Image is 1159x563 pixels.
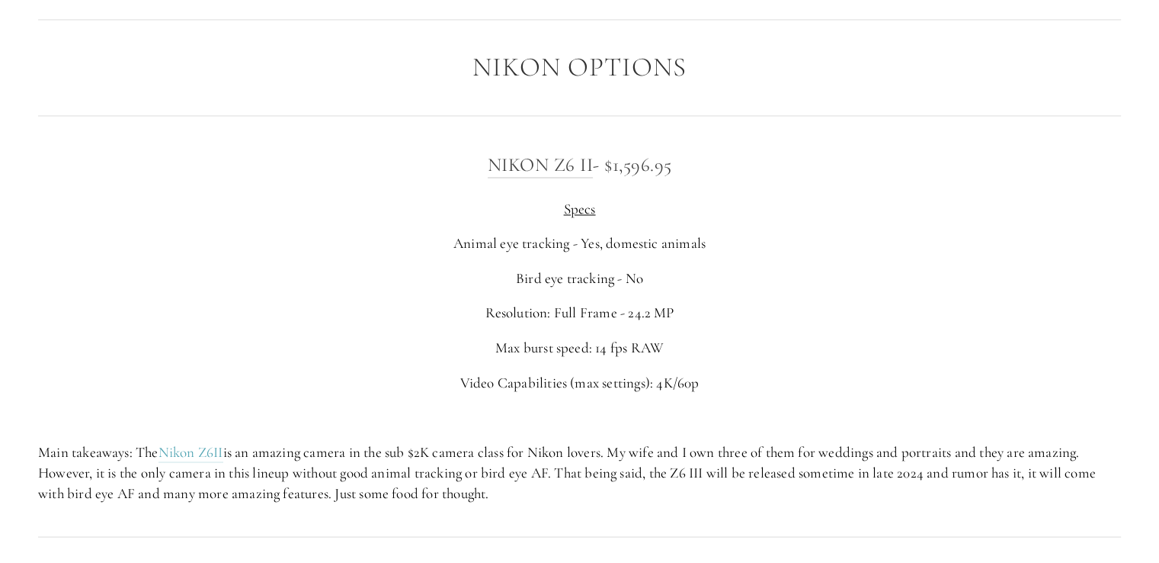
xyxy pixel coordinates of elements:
p: Max burst speed: 14 fps RAW [38,338,1121,359]
p: Video Capabilities (max settings): 4K/60p [38,373,1121,394]
a: Nikon Z6II [158,443,223,462]
a: Nikon Z6 II [488,153,594,178]
h2: Nikon Options [38,53,1121,82]
h3: - $1,596.95 [38,150,1121,180]
p: Main takeaways: The is an amazing camera in the sub $2K camera class for Nikon lovers. My wife an... [38,442,1121,503]
p: Bird eye tracking - No [38,269,1121,289]
p: Animal eye tracking - Yes, domestic animals [38,233,1121,254]
p: Resolution: Full Frame - 24.2 MP [38,303,1121,323]
span: Specs [564,200,596,217]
